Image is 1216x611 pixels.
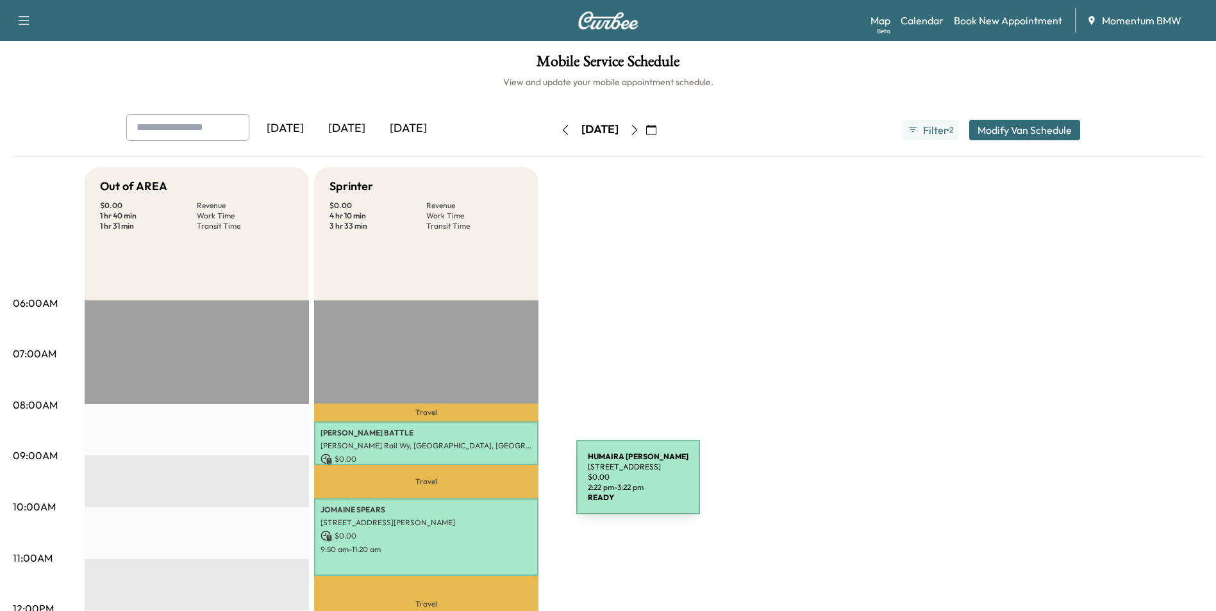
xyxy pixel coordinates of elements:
p: 1 hr 40 min [100,211,197,221]
p: Revenue [197,200,294,211]
h6: View and update your mobile appointment schedule. [13,76,1203,88]
img: Curbee Logo [578,12,639,29]
span: 2 [949,125,953,135]
span: Filter [923,122,946,138]
p: 3 hr 33 min [329,221,426,231]
p: Transit Time [426,221,523,231]
p: $ 0.00 [100,200,197,211]
a: Calendar [901,13,944,28]
a: MapBeta [870,13,890,28]
p: 10:00AM [13,499,56,514]
p: $ 0.00 [321,453,532,465]
p: 08:00AM [13,397,58,412]
p: Work Time [197,211,294,221]
button: Modify Van Schedule [969,120,1080,140]
p: JOMAINE SPEARS [321,505,532,515]
p: Revenue [426,200,523,211]
p: Travel [314,465,538,498]
p: 11:00AM [13,550,53,566]
button: Filter●2 [902,120,958,140]
h5: Sprinter [329,177,373,195]
p: 07:00AM [13,346,56,361]
span: Momentum BMW [1102,13,1181,28]
span: ● [946,127,949,133]
p: 09:00AM [13,448,58,463]
p: Transit Time [197,221,294,231]
p: [STREET_ADDRESS][PERSON_NAME] [321,517,532,528]
h5: Out of AREA [100,177,167,195]
p: 4 hr 10 min [329,211,426,221]
p: Work Time [426,211,523,221]
div: Beta [877,26,890,36]
h1: Mobile Service Schedule [13,54,1203,76]
p: 1 hr 31 min [100,221,197,231]
div: [DATE] [581,122,619,138]
p: 06:00AM [13,295,58,311]
a: Book New Appointment [954,13,1062,28]
p: [PERSON_NAME] BATTLE [321,428,532,438]
div: [DATE] [316,114,378,143]
p: $ 0.00 [321,530,532,542]
div: [DATE] [378,114,439,143]
p: Travel [314,403,538,421]
p: 9:50 am - 11:20 am [321,544,532,555]
p: [PERSON_NAME] Rail Wy, [GEOGRAPHIC_DATA], [GEOGRAPHIC_DATA] [321,441,532,451]
p: $ 0.00 [329,200,426,211]
div: [DATE] [254,114,316,143]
